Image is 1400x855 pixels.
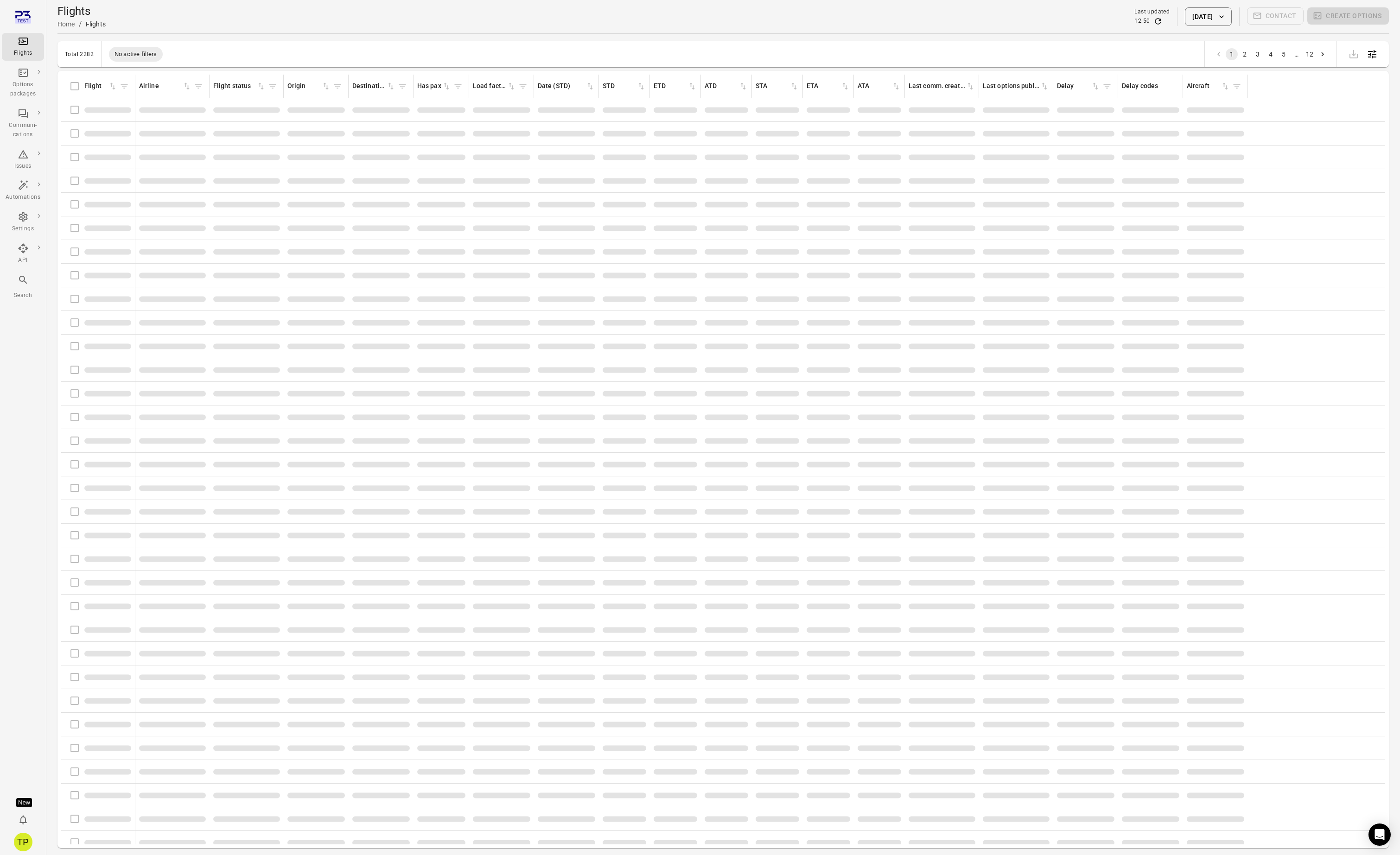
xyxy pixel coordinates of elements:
div: Automations [6,193,40,202]
div: Sort by airline in ascending order [139,81,191,91]
a: Settings [2,209,44,236]
h1: Flights [57,4,106,19]
div: Sort by load factor in ascending order [473,81,516,91]
button: Open table configuration [1363,45,1381,63]
div: Communi-cations [6,121,40,139]
button: Refresh data [1153,17,1163,26]
div: Options packages [6,80,40,99]
a: Automations [2,177,44,205]
div: Sort by aircraft in ascending order [1187,81,1230,91]
div: Sort by last communication created in ascending order [909,81,975,91]
a: Home [57,20,75,28]
div: Sort by ATA in ascending order [858,81,901,91]
button: Go to page 5 [1278,48,1290,60]
div: Sort by destination in ascending order [352,81,395,91]
div: Sort by ETD in ascending order [654,81,697,91]
button: Go to page 2 [1239,48,1251,60]
button: Go to page 3 [1252,48,1264,60]
button: Go to page 4 [1265,48,1277,60]
span: Filter by flight [117,79,131,93]
div: Open Intercom Messenger [1368,823,1391,846]
button: Go to next page [1317,48,1329,60]
div: Delay codes [1122,81,1179,91]
span: Filter by destination [395,79,409,93]
span: Please make a selection to create communications [1247,7,1304,26]
a: Issues [2,146,44,174]
div: Sort by origin in ascending order [287,81,331,91]
a: Communi-cations [2,105,44,142]
div: Sort by STA in ascending order [756,81,799,91]
span: Please make a selection to export [1344,49,1363,58]
nav: Breadcrumbs [57,19,106,30]
span: Filter by aircraft [1230,79,1244,93]
span: Filter by load factor [516,79,530,93]
div: Total 2282 [65,51,94,57]
button: Search [2,272,44,303]
span: Filter by flight status [266,79,280,93]
div: Sort by date (STD) in ascending order [538,81,595,91]
button: [DATE] [1185,7,1231,26]
a: Options packages [2,64,44,101]
nav: pagination navigation [1212,48,1329,60]
div: API [6,256,40,265]
span: Filter by airline [191,79,205,93]
div: Sort by ATD in ascending order [705,81,748,91]
span: Please make a selection to create an option package [1307,7,1389,26]
div: Sort by flight in ascending order [84,81,117,91]
div: Settings [6,224,40,234]
div: Search [6,291,40,300]
div: Sort by STD in ascending order [603,81,646,91]
div: Issues [6,162,40,171]
a: Flights [2,33,44,61]
div: Flights [6,49,40,58]
span: Filter by origin [331,79,344,93]
button: Tómas Páll Máté [10,829,36,855]
button: Notifications [14,811,32,829]
div: 12:50 [1134,17,1150,26]
div: Flights [86,19,106,29]
div: Last updated [1134,7,1170,17]
div: Sort by last options package published in ascending order [983,81,1049,91]
a: API [2,240,44,268]
div: Tooltip anchor [16,798,32,807]
div: Sort by flight status in ascending order [213,81,266,91]
div: TP [14,833,32,851]
button: page 1 [1226,48,1238,60]
div: Sort by delay in ascending order [1057,81,1100,91]
span: No active filters [109,50,163,59]
span: Filter by has pax [451,79,465,93]
div: Sort by has pax in ascending order [417,81,451,91]
span: Filter by delay [1100,79,1114,93]
button: Go to page 12 [1304,48,1316,60]
div: … [1291,50,1303,59]
li: / [79,19,82,30]
div: Sort by ETA in ascending order [807,81,850,91]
